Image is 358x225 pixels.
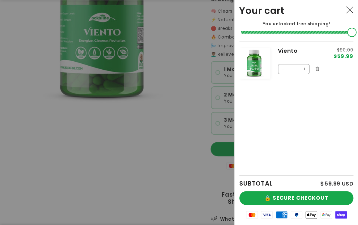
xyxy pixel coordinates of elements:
button: Remove Viento [313,64,322,73]
button: 🔒 SECURE CHECKOUT [239,191,353,205]
span: $59.99 [334,54,353,59]
button: Close [343,3,356,17]
a: Viento [278,48,326,55]
s: $80.00 [334,48,353,52]
h2: SUBTOTAL [239,180,272,186]
input: Quantity for Viento [288,64,299,74]
p: You unlocked free shipping! [239,21,353,27]
h2: Your cart [239,5,284,16]
p: $59.99 USD [320,181,353,186]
